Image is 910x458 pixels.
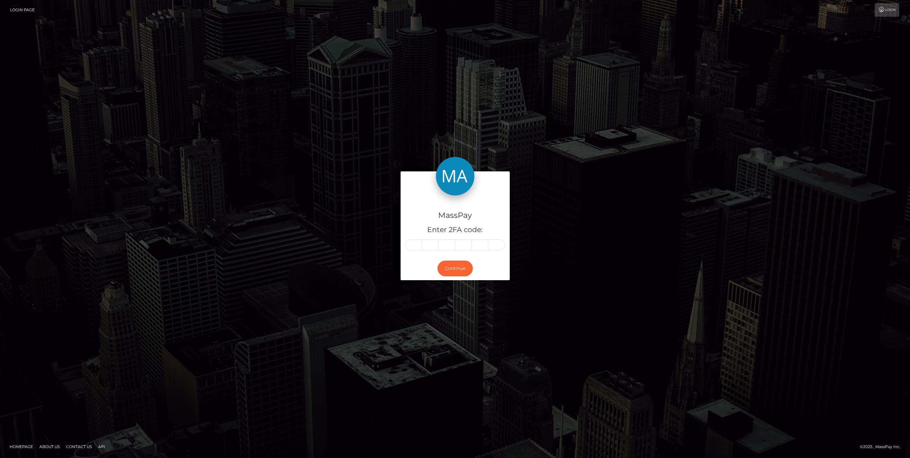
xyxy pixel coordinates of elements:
a: API [96,442,108,452]
a: Contact Us [64,442,94,452]
h5: Enter 2FA code: [405,225,505,235]
a: Homepage [7,442,36,452]
img: MassPay [436,157,474,195]
a: Login [875,3,899,17]
button: Continue [438,261,473,276]
a: About Us [37,442,62,452]
a: Login Page [10,3,35,17]
h4: MassPay [405,210,505,221]
div: © 2025 , MassPay Inc. [860,443,905,450]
